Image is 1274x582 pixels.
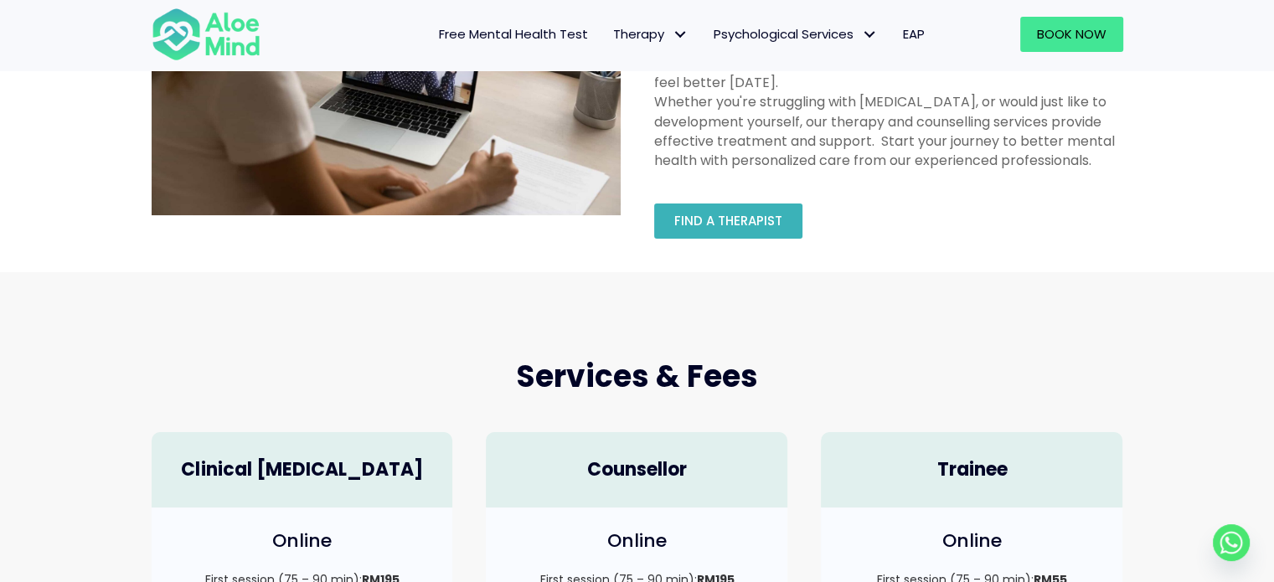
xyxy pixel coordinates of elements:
[654,54,1123,92] div: Our team of clinical psychologists and counsellors is ready to help you feel better [DATE].
[601,17,701,52] a: TherapyTherapy: submenu
[668,23,693,47] span: Therapy: submenu
[503,528,771,554] h4: Online
[152,7,260,62] img: Aloe mind Logo
[168,457,436,483] h4: Clinical [MEDICAL_DATA]
[714,25,878,43] span: Psychological Services
[654,92,1123,170] div: Whether you're struggling with [MEDICAL_DATA], or would just like to development yourself, our th...
[426,17,601,52] a: Free Mental Health Test
[282,17,937,52] nav: Menu
[503,457,771,483] h4: Counsellor
[1213,524,1250,561] a: Whatsapp
[890,17,937,52] a: EAP
[838,528,1106,554] h4: Online
[674,212,782,229] span: Find a therapist
[701,17,890,52] a: Psychological ServicesPsychological Services: submenu
[858,23,882,47] span: Psychological Services: submenu
[838,457,1106,483] h4: Trainee
[613,25,689,43] span: Therapy
[903,25,925,43] span: EAP
[516,355,758,398] span: Services & Fees
[654,203,802,239] a: Find a therapist
[168,528,436,554] h4: Online
[439,25,588,43] span: Free Mental Health Test
[1037,25,1106,43] span: Book Now
[1020,17,1123,52] a: Book Now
